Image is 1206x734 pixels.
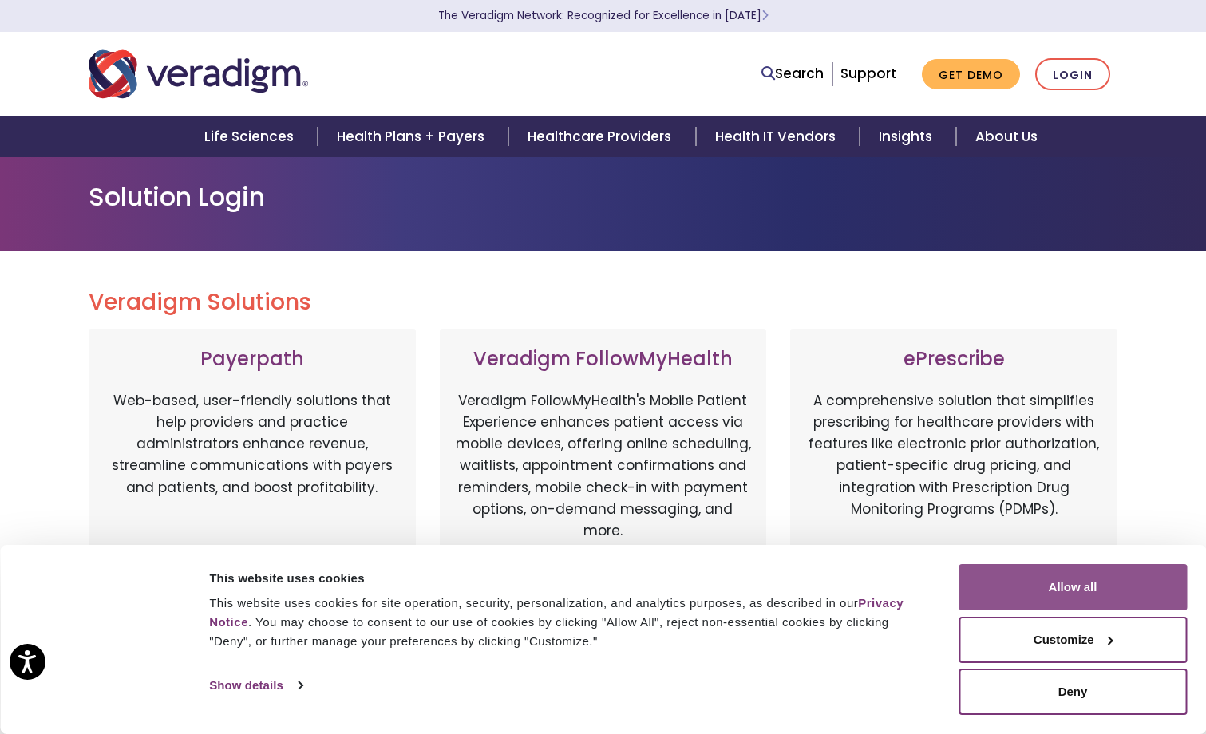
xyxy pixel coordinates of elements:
[806,348,1101,371] h3: ePrescribe
[840,64,896,83] a: Support
[456,348,751,371] h3: Veradigm FollowMyHealth
[318,116,508,157] a: Health Plans + Payers
[456,390,751,542] p: Veradigm FollowMyHealth's Mobile Patient Experience enhances patient access via mobile devices, o...
[438,8,769,23] a: The Veradigm Network: Recognized for Excellence in [DATE]Learn More
[209,594,923,651] div: This website uses cookies for site operation, security, personalization, and analytics purposes, ...
[209,569,923,588] div: This website uses cookies
[922,59,1020,90] a: Get Demo
[105,348,400,371] h3: Payerpath
[959,669,1187,715] button: Deny
[209,673,302,697] a: Show details
[806,390,1101,558] p: A comprehensive solution that simplifies prescribing for healthcare providers with features like ...
[956,116,1057,157] a: About Us
[508,116,695,157] a: Healthcare Providers
[959,564,1187,610] button: Allow all
[185,116,318,157] a: Life Sciences
[89,182,1118,212] h1: Solution Login
[89,289,1118,316] h2: Veradigm Solutions
[860,116,956,157] a: Insights
[761,8,769,23] span: Learn More
[696,116,860,157] a: Health IT Vendors
[105,390,400,558] p: Web-based, user-friendly solutions that help providers and practice administrators enhance revenu...
[1035,58,1110,91] a: Login
[89,48,308,101] img: Veradigm logo
[761,63,824,85] a: Search
[959,617,1187,663] button: Customize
